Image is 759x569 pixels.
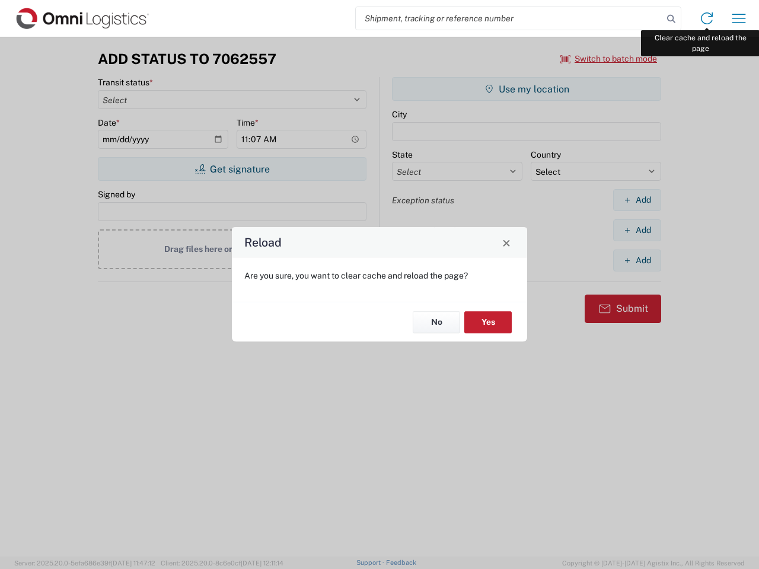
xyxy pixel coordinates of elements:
button: No [413,311,460,333]
button: Yes [464,311,512,333]
p: Are you sure, you want to clear cache and reload the page? [244,270,515,281]
button: Close [498,234,515,251]
input: Shipment, tracking or reference number [356,7,663,30]
h4: Reload [244,234,282,251]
